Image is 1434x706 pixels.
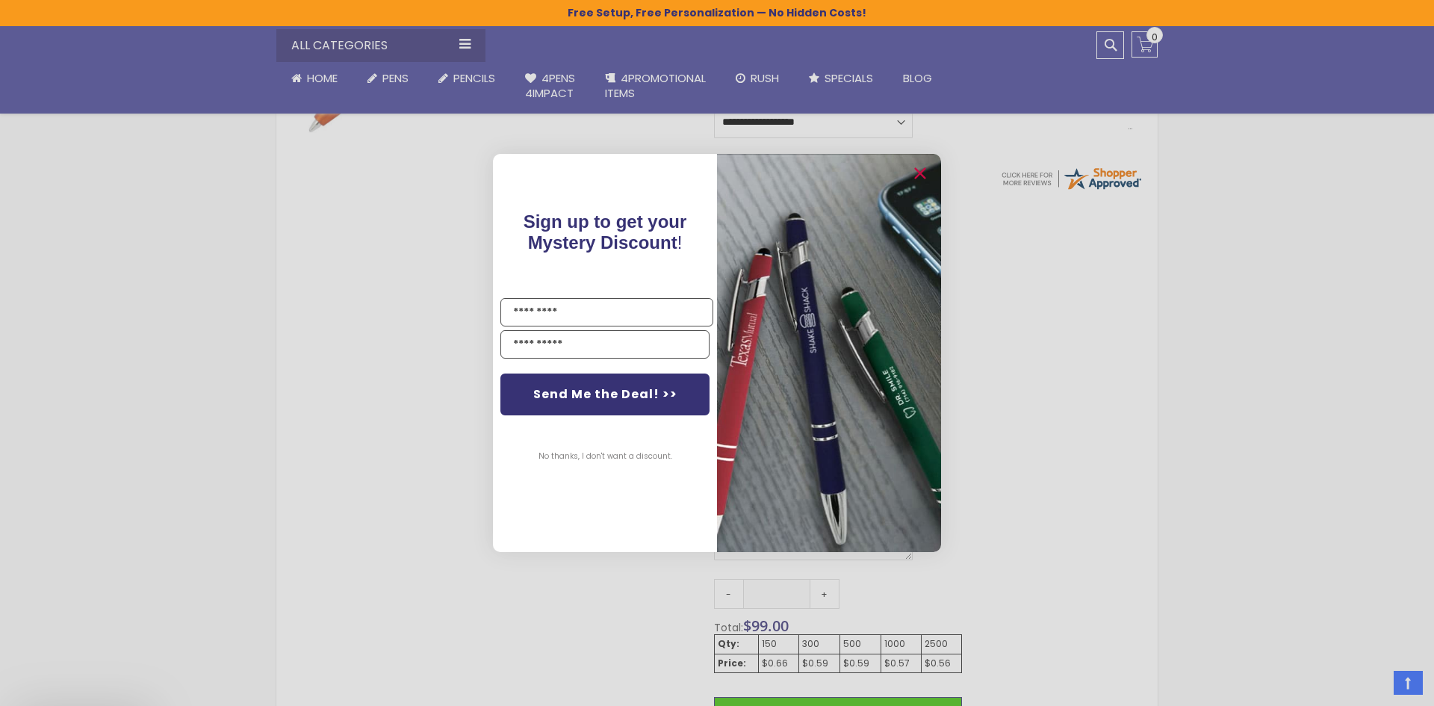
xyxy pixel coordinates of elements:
span: ! [524,211,687,253]
span: Sign up to get your Mystery Discount [524,211,687,253]
button: No thanks, I don't want a discount. [531,438,680,475]
img: pop-up-image [717,154,941,552]
button: Close dialog [908,161,932,185]
iframe: Google Customer Reviews [1311,666,1434,706]
button: Send Me the Deal! >> [500,374,710,415]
